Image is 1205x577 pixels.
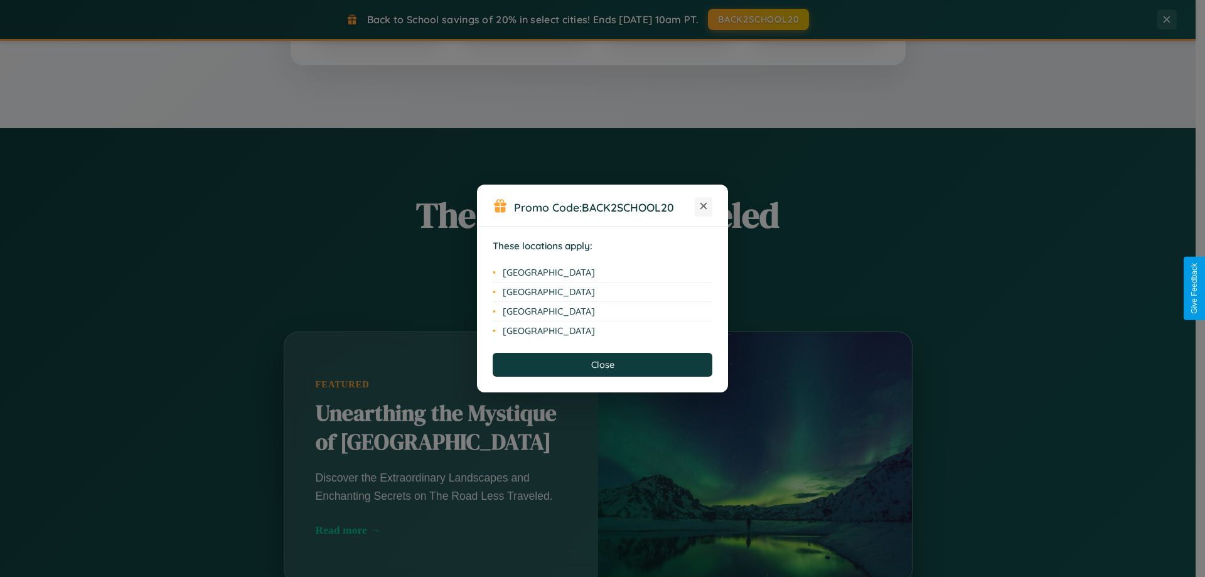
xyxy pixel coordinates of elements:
div: Give Feedback [1190,263,1199,314]
h3: Promo Code: [514,200,695,214]
li: [GEOGRAPHIC_DATA] [493,321,712,340]
b: BACK2SCHOOL20 [582,200,674,214]
li: [GEOGRAPHIC_DATA] [493,283,712,302]
button: Close [493,353,712,377]
li: [GEOGRAPHIC_DATA] [493,263,712,283]
strong: These locations apply: [493,240,592,252]
li: [GEOGRAPHIC_DATA] [493,302,712,321]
